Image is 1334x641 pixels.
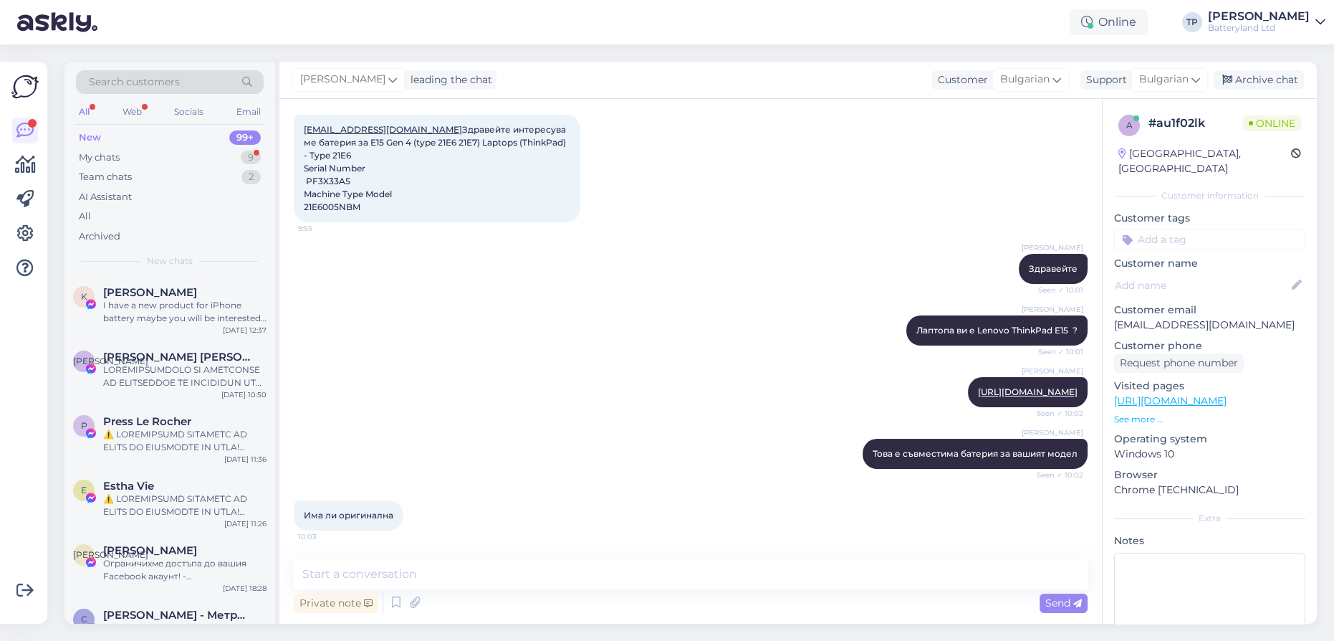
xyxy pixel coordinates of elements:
[1114,512,1305,525] div: Extra
[405,72,492,87] div: leading the chat
[1114,353,1244,373] div: Request phone number
[79,151,120,165] div: My chats
[1114,211,1305,226] p: Customer tags
[81,420,87,431] span: P
[241,151,261,165] div: 9
[1030,285,1083,295] span: Seen ✓ 10:01
[304,510,393,521] span: Има ли оригинална
[89,75,180,90] span: Search customers
[1030,346,1083,357] span: Seen ✓ 10:01
[1114,303,1305,318] p: Customer email
[1022,427,1083,438] span: [PERSON_NAME]
[103,557,267,583] div: Ограничихме достъпа до вашия Facebook акаунт! - Непотвърждаването може да доведе до постоянно бло...
[81,485,87,495] span: E
[103,609,252,622] span: Севинч Фучиджиева - Метрика ЕООД
[241,170,261,184] div: 2
[1114,413,1305,426] p: See more ...
[79,130,101,145] div: New
[1022,304,1083,315] span: [PERSON_NAME]
[1208,11,1310,22] div: [PERSON_NAME]
[79,190,132,204] div: AI Assistant
[120,103,145,121] div: Web
[298,531,352,542] span: 10:03
[1114,447,1305,462] p: Windows 10
[1114,379,1305,394] p: Visited pages
[1114,229,1305,250] input: Add a tag
[294,594,378,613] div: Private note
[224,518,267,529] div: [DATE] 11:26
[73,356,148,366] span: [PERSON_NAME]
[221,389,267,400] div: [DATE] 10:50
[1114,338,1305,353] p: Customer phone
[224,454,267,465] div: [DATE] 11:36
[73,549,148,560] span: [PERSON_NAME]
[932,72,988,87] div: Customer
[1148,115,1243,132] div: # au1f02lk
[103,286,197,299] span: Kelvin Xu
[1126,120,1133,130] span: a
[1114,432,1305,447] p: Operating system
[1022,366,1083,376] span: [PERSON_NAME]
[1030,470,1083,480] span: Seen ✓ 10:02
[1208,22,1310,34] div: Batteryland Ltd
[298,223,352,234] span: 9:55
[234,103,264,121] div: Email
[223,325,267,336] div: [DATE] 12:37
[103,493,267,518] div: ⚠️ LOREMIPSUMD SITAMETC AD ELITS DO EIUSMODTE IN UTLA! Etdolor magnaaliq enimadminim veniamq nost...
[978,386,1078,397] a: [URL][DOMAIN_NAME]
[916,325,1078,336] span: Лаптопа ви е Lenovo ThinkPad E15 ?
[81,614,87,625] span: С
[76,103,92,121] div: All
[103,544,197,557] span: Антония Балабанова
[1243,115,1301,131] span: Online
[103,299,267,325] div: I have a new product for iPhone battery maybe you will be interested😁
[103,351,252,364] span: Л. Ирина
[79,229,120,244] div: Archived
[1214,70,1304,90] div: Archive chat
[229,130,261,145] div: 99+
[1115,277,1289,293] input: Add name
[1045,597,1082,609] span: Send
[1000,72,1050,87] span: Bulgarian
[103,415,191,428] span: Press Le Rocher
[1114,318,1305,333] p: [EMAIL_ADDRESS][DOMAIN_NAME]
[1118,146,1291,176] div: [GEOGRAPHIC_DATA], [GEOGRAPHIC_DATA]
[1114,483,1305,498] p: Chrome [TECHNICAL_ID]
[79,170,132,184] div: Team chats
[79,209,91,224] div: All
[1114,533,1305,549] p: Notes
[1030,408,1083,419] span: Seen ✓ 10:02
[1114,189,1305,202] div: Customer information
[1114,467,1305,483] p: Browser
[11,73,39,100] img: Askly Logo
[171,103,206,121] div: Socials
[1114,394,1227,407] a: [URL][DOMAIN_NAME]
[103,428,267,454] div: ⚠️ LOREMIPSUMD SITAMETC AD ELITS DO EIUSMODTE IN UTLA! Etdolor magnaaliq enimadminim veniamq nost...
[1022,242,1083,253] span: [PERSON_NAME]
[1029,263,1078,274] span: Здравейте
[1182,12,1202,32] div: TP
[103,480,154,493] span: Estha Vie
[1114,256,1305,271] p: Customer name
[1080,72,1127,87] div: Support
[81,291,87,302] span: K
[304,124,462,135] a: [EMAIL_ADDRESS][DOMAIN_NAME]
[1139,72,1189,87] span: Bulgarian
[223,583,267,594] div: [DATE] 18:28
[1208,11,1325,34] a: [PERSON_NAME]Batteryland Ltd
[300,72,385,87] span: [PERSON_NAME]
[304,124,568,212] span: Здравейте интересува ме батерия за E15 Gen 4 (type 21E6 21E7) Laptops (ThinkPad) - Type 21E6 Seri...
[103,364,267,389] div: LOREMIPSUMDOLO SI AMETCONSE AD ELITSEDDOE TE INCIDIDUN UT LABOREET Dolorem Aliquaenima, mi veniam...
[1070,9,1148,35] div: Online
[873,448,1078,459] span: Това е съвместима батерия за вашият модел
[147,255,193,267] span: New chats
